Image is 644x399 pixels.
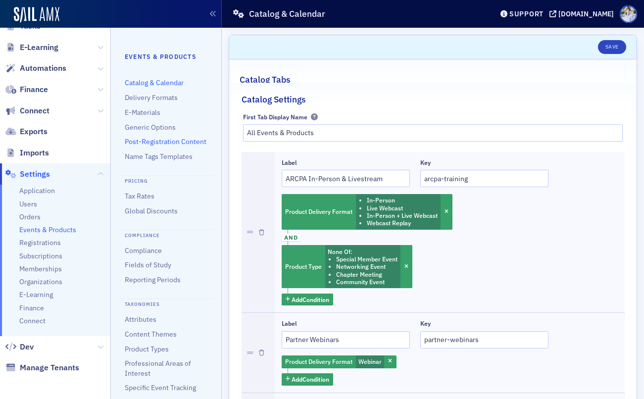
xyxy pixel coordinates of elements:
a: Content Themes [125,330,177,339]
a: Delivery Formats [125,93,178,102]
h1: Catalog & Calendar [249,8,325,20]
a: Connect [5,105,50,116]
button: [DOMAIN_NAME] [549,10,617,17]
li: In-Person [367,197,438,204]
h4: Events & Products [125,52,207,61]
h2: Catalog Tabs [240,73,291,86]
h4: Pricing [118,175,214,185]
a: Global Discounts [125,206,178,215]
div: Label [282,320,297,327]
div: Label [282,159,297,166]
a: Product Types [125,345,169,353]
span: Finance [20,84,48,95]
img: SailAMX [14,7,59,23]
a: Events & Products [19,225,76,235]
span: Profile [620,5,637,23]
a: Attributes [125,315,156,324]
span: Imports [20,148,49,158]
li: In-Person + Live Webcast [367,212,438,219]
span: Product Type [285,262,322,270]
li: Chapter Meeting [336,271,397,278]
span: Product Delivery Format [285,357,352,365]
a: Users [19,199,37,209]
a: Exports [5,126,48,137]
a: Memberships [19,264,62,274]
a: Organizations [19,277,62,287]
li: Community Event [336,278,397,286]
a: Application [19,186,55,196]
div: Webinar [282,355,396,368]
button: Save [598,40,626,54]
h2: Catalog Settings [242,93,306,106]
a: Registrations [19,238,61,248]
li: Live Webcast [367,204,438,212]
a: Name Tags Templates [125,152,193,161]
a: Specific Event Tracking [125,383,196,392]
span: Add Condition [292,295,329,304]
a: Tax Rates [125,192,154,200]
a: Finance [5,84,48,95]
a: Finance [19,303,44,313]
a: E-Materials [125,108,160,117]
h4: Taxonomies [118,299,214,308]
a: Fields of Study [125,260,171,269]
a: Orders [19,212,41,222]
a: Dev [5,342,34,352]
li: Special Member Event [336,255,397,263]
span: and [282,234,301,242]
button: AddCondition [282,373,334,386]
a: Professional Areas of Interest [125,359,191,377]
span: Manage Tenants [20,362,79,373]
span: E-Learning [20,42,58,53]
a: E-Learning [19,290,53,299]
a: Catalog & Calendar [125,78,184,87]
span: Dev [20,342,34,352]
li: Webcast Replay [367,219,438,227]
span: Exports [20,126,48,137]
span: Connect [20,105,50,116]
div: Key [420,320,431,327]
span: None Of : [328,248,352,255]
div: Support [509,9,544,18]
h4: Compliance [118,230,214,239]
li: Networking Event [336,263,397,270]
span: Product Delivery Format [285,207,352,215]
a: E-Learning [5,42,58,53]
span: Settings [20,169,50,180]
a: Connect [19,316,46,326]
a: Subscriptions [19,251,62,261]
a: Manage Tenants [5,362,79,373]
div: First Tab Display Name [243,113,307,121]
a: Settings [5,169,50,180]
button: and [282,230,301,246]
button: AddCondition [282,294,334,306]
span: Add Condition [292,375,329,384]
a: Generic Options [125,123,176,132]
span: Automations [20,63,66,74]
a: Post-Registration Content [125,137,206,146]
a: Reporting Periods [125,275,181,284]
a: Compliance [125,246,162,255]
a: Imports [5,148,49,158]
div: Key [420,159,431,166]
div: [DOMAIN_NAME] [558,9,614,18]
span: Webinar [358,357,382,365]
a: Automations [5,63,66,74]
